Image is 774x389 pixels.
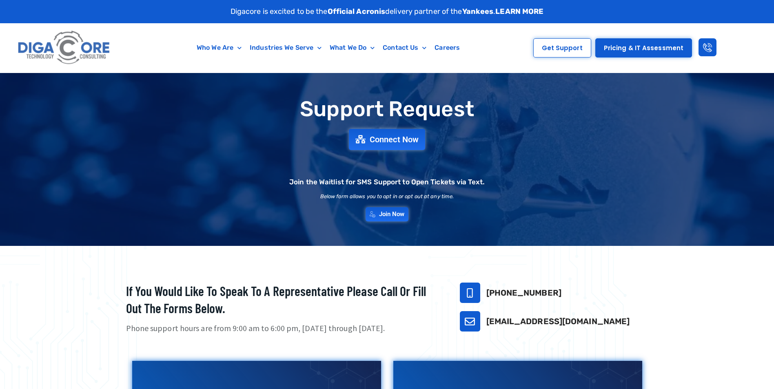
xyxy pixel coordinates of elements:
[595,38,692,57] a: Pricing & IT Assessment
[495,7,543,16] a: LEARN MORE
[193,38,246,57] a: Who We Are
[126,323,439,334] p: Phone support hours are from 9:00 am to 6:00 pm, [DATE] through [DATE].
[328,7,386,16] strong: Official Acronis
[462,7,494,16] strong: Yankees
[106,97,669,121] h1: Support Request
[604,45,683,51] span: Pricing & IT Assessment
[326,38,379,57] a: What We Do
[542,45,583,51] span: Get Support
[16,27,113,69] img: Digacore logo 1
[379,211,405,217] span: Join Now
[486,288,561,298] a: [PHONE_NUMBER]
[152,38,504,57] nav: Menu
[126,283,439,316] h2: If you would like to speak to a representative please call or fill out the forms below.
[379,38,430,57] a: Contact Us
[370,135,419,144] span: Connect Now
[430,38,464,57] a: Careers
[486,316,630,326] a: [EMAIL_ADDRESS][DOMAIN_NAME]
[366,207,409,221] a: Join Now
[231,6,544,17] p: Digacore is excited to be the delivery partner of the .
[289,179,485,186] h2: Join the Waitlist for SMS Support to Open Tickets via Text.
[533,38,591,57] a: Get Support
[320,194,454,199] h2: Below form allows you to opt in or opt out at any time.
[460,283,480,303] a: 732-646-5725
[460,311,480,332] a: support@digacore.com
[349,129,425,150] a: Connect Now
[246,38,326,57] a: Industries We Serve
